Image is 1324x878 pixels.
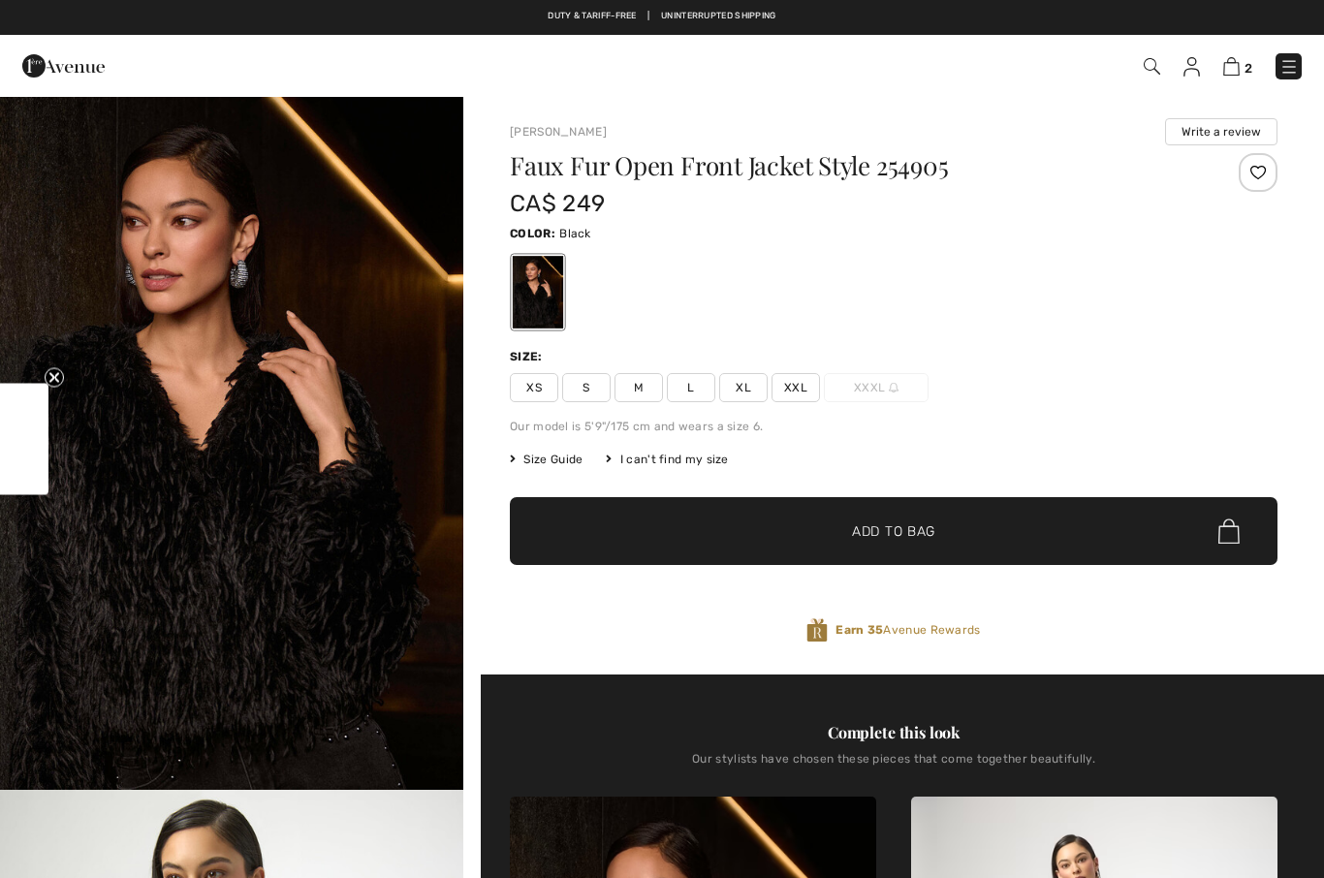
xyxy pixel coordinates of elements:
span: M [615,373,663,402]
div: Complete this look [510,721,1277,744]
div: Size: [510,348,547,365]
span: Size Guide [510,451,583,468]
span: XL [719,373,768,402]
img: Bag.svg [1218,518,1240,544]
span: XXL [772,373,820,402]
span: XXXL [824,373,929,402]
img: ring-m.svg [889,383,898,392]
div: Our model is 5'9"/175 cm and wears a size 6. [510,418,1277,435]
a: 2 [1223,54,1252,78]
img: Menu [1279,57,1299,77]
a: 1ère Avenue [22,55,105,74]
strong: Earn 35 [835,623,883,637]
button: Write a review [1165,118,1277,145]
span: Color: [510,227,555,240]
span: XS [510,373,558,402]
div: I can't find my size [606,451,728,468]
img: Avenue Rewards [806,617,828,643]
span: 2 [1245,61,1252,76]
button: Close teaser [45,368,64,388]
span: Add to Bag [852,521,935,542]
img: Shopping Bag [1223,57,1240,76]
span: S [562,373,611,402]
div: Black [513,256,563,329]
img: Search [1144,58,1160,75]
h1: Faux Fur Open Front Jacket Style 254905 [510,153,1150,178]
span: L [667,373,715,402]
img: 1ère Avenue [22,47,105,85]
span: Avenue Rewards [835,621,980,639]
span: Black [559,227,591,240]
span: CA$ 249 [510,190,605,217]
a: [PERSON_NAME] [510,125,607,139]
img: My Info [1183,57,1200,77]
div: Our stylists have chosen these pieces that come together beautifully. [510,752,1277,781]
button: Add to Bag [510,497,1277,565]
